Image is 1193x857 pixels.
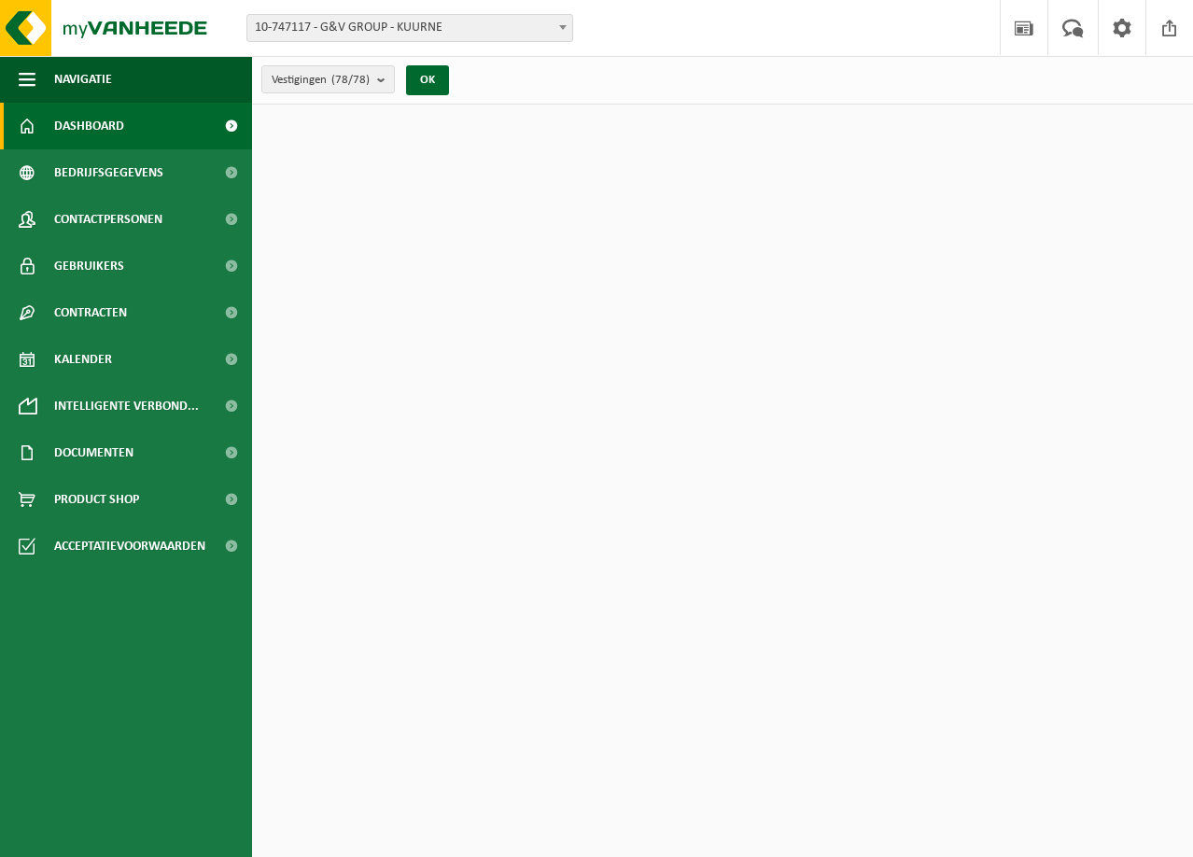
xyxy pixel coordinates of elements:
span: Acceptatievoorwaarden [54,523,205,569]
span: Contracten [54,289,127,336]
button: Vestigingen(78/78) [261,65,395,93]
span: 10-747117 - G&V GROUP - KUURNE [247,15,572,41]
span: Gebruikers [54,243,124,289]
span: Intelligente verbond... [54,383,199,429]
iframe: chat widget [9,816,312,857]
span: Dashboard [54,103,124,149]
span: 10-747117 - G&V GROUP - KUURNE [246,14,573,42]
span: Documenten [54,429,133,476]
count: (78/78) [331,74,370,86]
span: Product Shop [54,476,139,523]
span: Kalender [54,336,112,383]
span: Navigatie [54,56,112,103]
span: Contactpersonen [54,196,162,243]
span: Vestigingen [272,66,370,94]
button: OK [406,65,449,95]
span: Bedrijfsgegevens [54,149,163,196]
